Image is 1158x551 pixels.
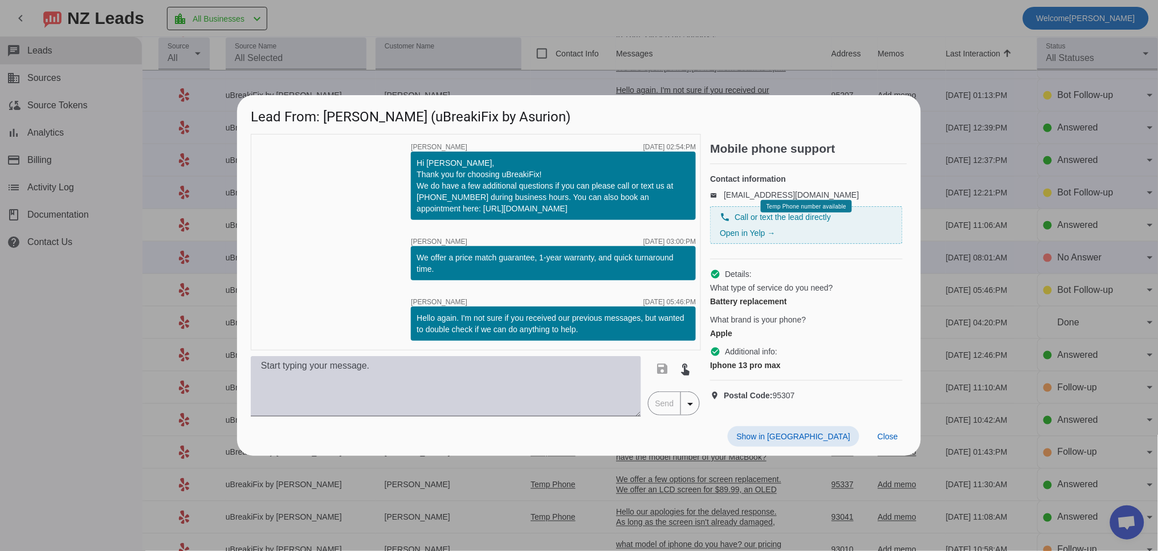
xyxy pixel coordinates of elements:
[710,192,724,198] mat-icon: email
[710,173,903,185] h4: Contact information
[643,238,696,245] div: [DATE] 03:00:PM
[724,391,773,400] strong: Postal Code:
[683,397,697,411] mat-icon: arrow_drop_down
[720,228,775,238] a: Open in Yelp →
[735,211,831,223] span: Call or text the lead directly
[643,144,696,150] div: [DATE] 02:54:PM
[710,282,833,293] span: What type of service do you need?
[417,252,690,275] div: We offer a price match guarantee, 1-year warranty, and quick turnaround time.​
[710,346,720,357] mat-icon: check_circle
[411,144,467,150] span: [PERSON_NAME]
[710,360,903,371] div: Iphone 13 pro max
[725,268,752,280] span: Details:
[868,426,907,447] button: Close
[724,190,859,199] a: [EMAIL_ADDRESS][DOMAIN_NAME]
[720,212,730,222] mat-icon: phone
[679,362,692,376] mat-icon: touch_app
[710,296,903,307] div: Battery replacement
[643,299,696,305] div: [DATE] 05:46:PM
[417,157,690,214] div: Hi [PERSON_NAME], Thank you for choosing uBreakiFix! We do have a few additional questions if you...
[411,299,467,305] span: [PERSON_NAME]
[728,426,859,447] button: Show in [GEOGRAPHIC_DATA]
[237,95,921,133] h1: Lead From: [PERSON_NAME] (uBreakiFix by Asurion)
[411,238,467,245] span: [PERSON_NAME]
[766,203,846,210] span: Temp Phone number available
[724,390,795,401] span: 95307
[710,391,724,400] mat-icon: location_on
[710,314,806,325] span: What brand is your phone?
[417,312,690,335] div: Hello again. I'm not sure if you received our previous messages, but wanted to double check if we...
[710,269,720,279] mat-icon: check_circle
[710,328,903,339] div: Apple
[878,432,898,441] span: Close
[737,432,850,441] span: Show in [GEOGRAPHIC_DATA]
[725,346,777,357] span: Additional info:
[710,143,907,154] h2: Mobile phone support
